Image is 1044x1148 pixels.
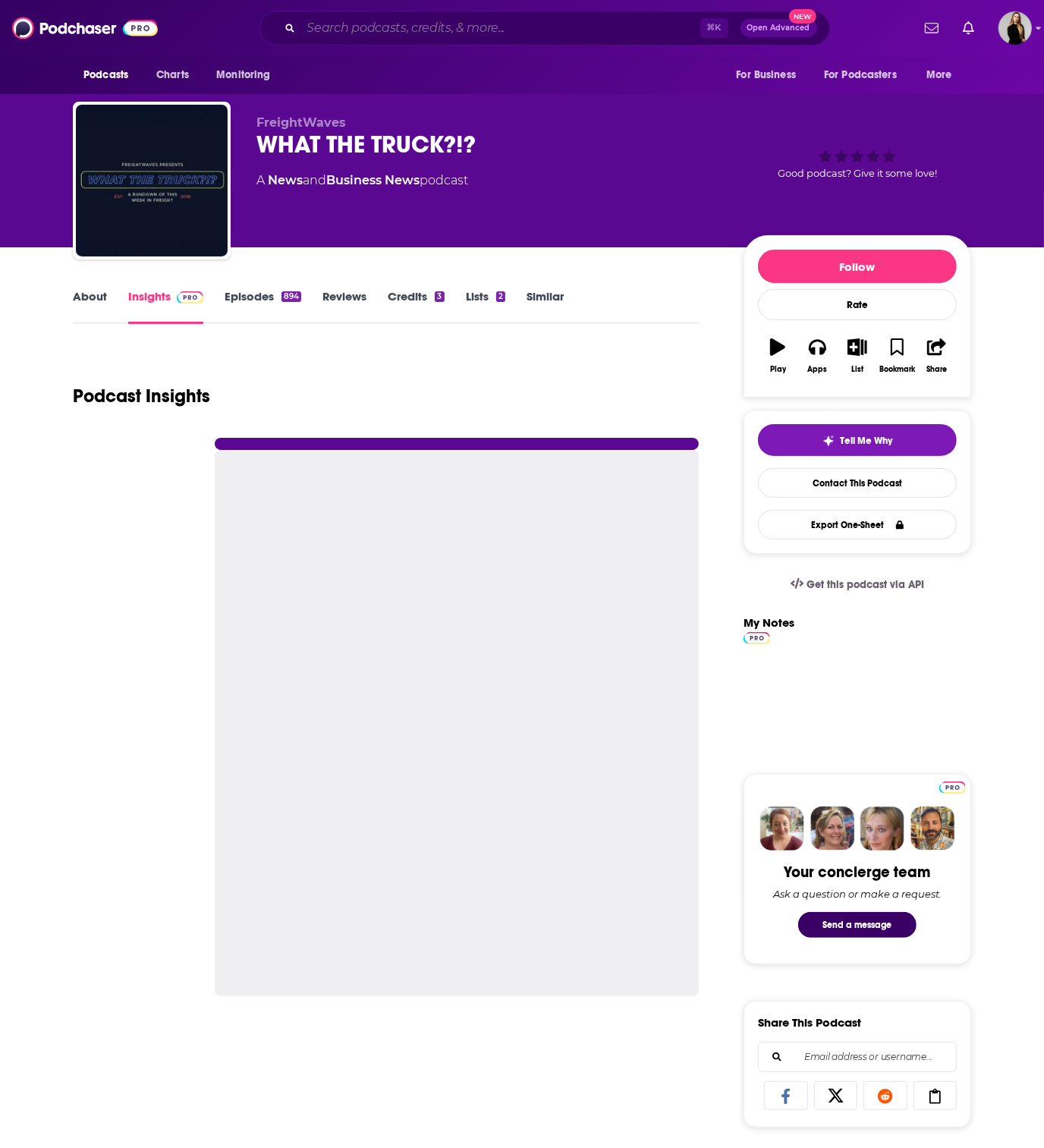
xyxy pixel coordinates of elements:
img: Jon Profile [910,807,954,851]
button: List [838,329,877,383]
button: Play [758,329,797,383]
span: Podcasts [83,64,128,86]
span: New [789,9,816,24]
img: User Profile [998,11,1032,45]
button: open menu [725,61,815,90]
span: and [303,173,326,187]
button: Open AdvancedNew [741,19,817,37]
a: News [268,173,303,187]
img: Podchaser - Follow, Share and Rate Podcasts [12,14,158,42]
div: Bookmark [879,365,915,374]
div: Share [926,365,947,374]
a: Show notifications dropdown [919,15,945,41]
img: Barbara Profile [810,807,854,851]
div: 3 [435,291,444,302]
span: Tell Me Why [841,435,893,447]
span: Charts [156,64,189,86]
span: Good podcast? Give it some love! [778,168,937,179]
button: Bookmark [877,329,917,383]
div: Rate [758,289,957,320]
span: Open Advanced [747,24,810,32]
div: Apps [808,365,828,374]
img: WHAT THE TRUCK?!? [76,105,228,256]
a: About [73,289,107,324]
button: open menu [206,61,290,90]
a: InsightsPodchaser Pro [128,289,203,324]
button: open menu [916,61,971,90]
div: 894 [281,291,301,302]
span: ⌘ K [700,18,728,38]
button: Apps [797,329,837,383]
button: open menu [73,61,148,90]
span: Get this podcast via API [807,578,924,591]
button: tell me why sparkleTell Me Why [758,424,957,456]
a: Credits3 [388,289,444,324]
img: Jules Profile [860,807,904,851]
a: Share on Reddit [863,1081,907,1110]
a: Business News [326,173,420,187]
div: List [851,365,863,374]
a: Reviews [322,289,366,324]
a: Pro website [939,779,966,794]
span: Monitoring [216,64,270,86]
img: Podchaser Pro [939,782,966,794]
button: Send a message [798,912,917,938]
span: For Podcasters [824,64,897,86]
a: Share on Facebook [764,1081,808,1110]
input: Email address or username... [771,1043,944,1071]
a: Copy Link [913,1081,958,1110]
button: open menu [814,61,919,90]
a: Get this podcast via API [778,566,936,603]
div: 2 [496,291,505,302]
a: Lists2 [466,289,505,324]
span: Logged in as editaivancevic [998,11,1032,45]
div: Ask a question or make a request. [773,888,942,900]
a: Episodes894 [225,289,301,324]
span: For Business [736,64,796,86]
div: Search followers [758,1042,957,1072]
h3: Share This Podcast [758,1015,861,1030]
a: Contact This Podcast [758,468,957,498]
div: A podcast [256,171,468,190]
img: Podchaser Pro [177,291,203,304]
img: Sydney Profile [760,807,804,851]
div: Play [770,365,786,374]
div: Good podcast? Give it some love! [744,115,971,209]
div: Your concierge team [785,863,931,882]
img: Podchaser Pro [744,632,770,644]
a: Show notifications dropdown [957,15,980,41]
button: Export One-Sheet [758,510,957,539]
span: More [926,64,952,86]
button: Follow [758,250,957,283]
button: Show profile menu [998,11,1032,45]
label: My Notes [744,615,794,642]
button: Share [917,329,957,383]
input: Search podcasts, credits, & more... [301,16,700,40]
a: Charts [146,61,198,90]
h1: Podcast Insights [73,385,210,407]
a: Share on X/Twitter [814,1081,858,1110]
a: Similar [527,289,564,324]
a: Pro website [744,630,770,644]
img: tell me why sparkle [822,435,835,447]
span: FreightWaves [256,115,346,130]
div: Search podcasts, credits, & more... [259,11,830,46]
